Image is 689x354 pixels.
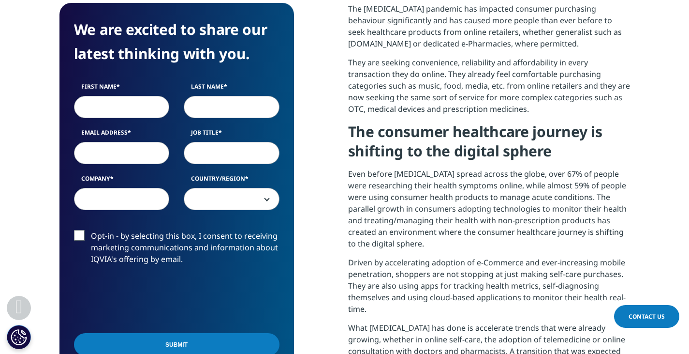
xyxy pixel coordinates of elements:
[348,3,630,57] p: The [MEDICAL_DATA] pandemic has impacted consumer purchasing behaviour significantly and has caus...
[74,174,170,188] label: Company
[629,312,665,321] span: Contact Us
[614,305,679,328] a: Contact Us
[74,280,221,318] iframe: reCAPTCHA
[184,174,279,188] label: Country/Region
[184,82,279,96] label: Last Name
[348,257,630,322] p: Driven by accelerating adoption of e-Commerce and ever-increasing mobile penetration, shoppers ar...
[184,128,279,142] label: Job Title
[74,128,170,142] label: Email Address
[348,57,630,122] p: They are seeking convenience, reliability and affordability in every transaction they do online. ...
[74,230,279,270] label: Opt-in - by selecting this box, I consent to receiving marketing communications and information a...
[74,17,279,66] h4: We are excited to share our latest thinking with you.
[348,122,630,168] h4: The consumer healthcare journey is shifting to the digital sphere
[7,325,31,349] button: Definições de cookies
[348,168,630,257] p: Even before [MEDICAL_DATA] spread across the globe, over 67% of people were researching their hea...
[74,82,170,96] label: First Name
